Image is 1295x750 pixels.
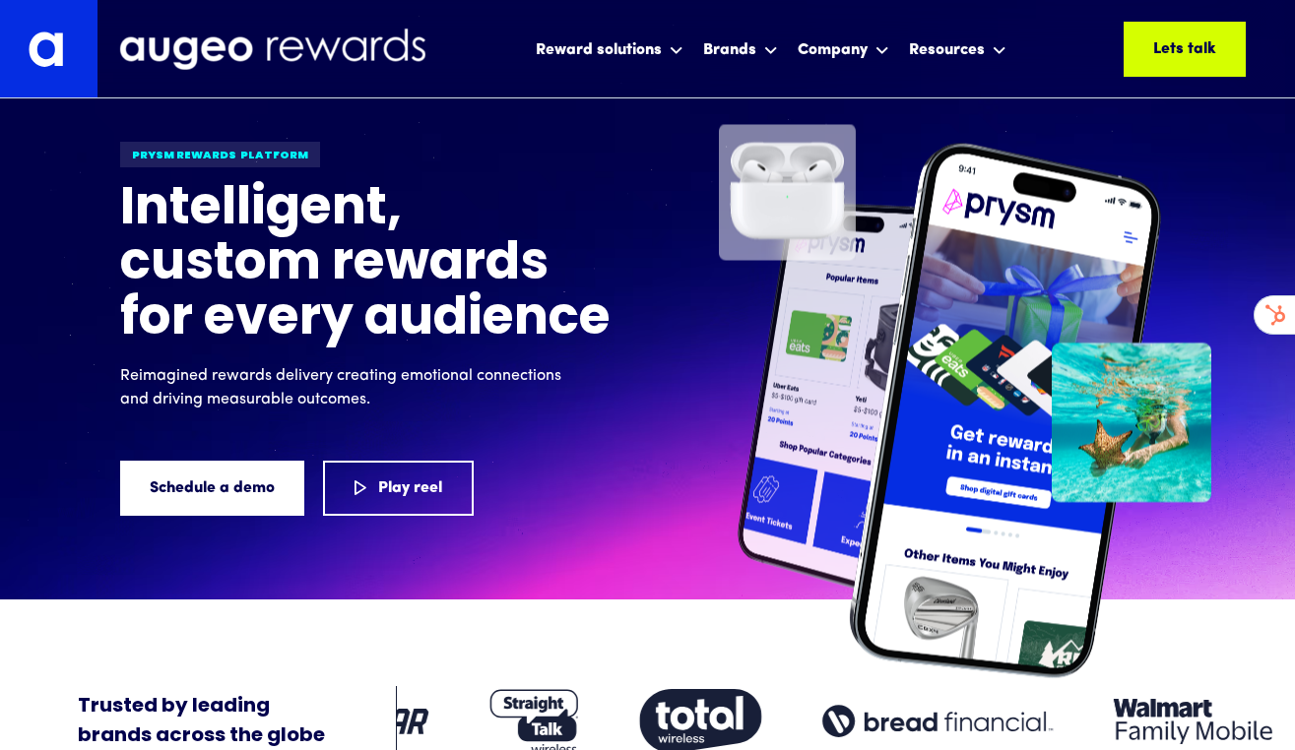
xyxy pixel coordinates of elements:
[703,38,756,62] div: Brands
[698,23,783,75] div: Brands
[793,23,894,75] div: Company
[798,38,868,62] div: Company
[909,38,985,62] div: Resources
[531,23,688,75] div: Reward solutions
[120,461,304,516] a: Schedule a demo
[120,183,613,348] h1: Intelligent, custom rewards for every audience
[1124,22,1246,77] a: Lets talk
[323,461,474,516] a: Play reel
[120,142,320,167] div: Prysm Rewards platform
[120,364,573,411] p: Reimagined rewards delivery creating emotional connections and driving measurable outcomes.
[1114,699,1272,744] img: Client logo: Walmart Family Mobile
[904,23,1011,75] div: Resources
[536,38,662,62] div: Reward solutions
